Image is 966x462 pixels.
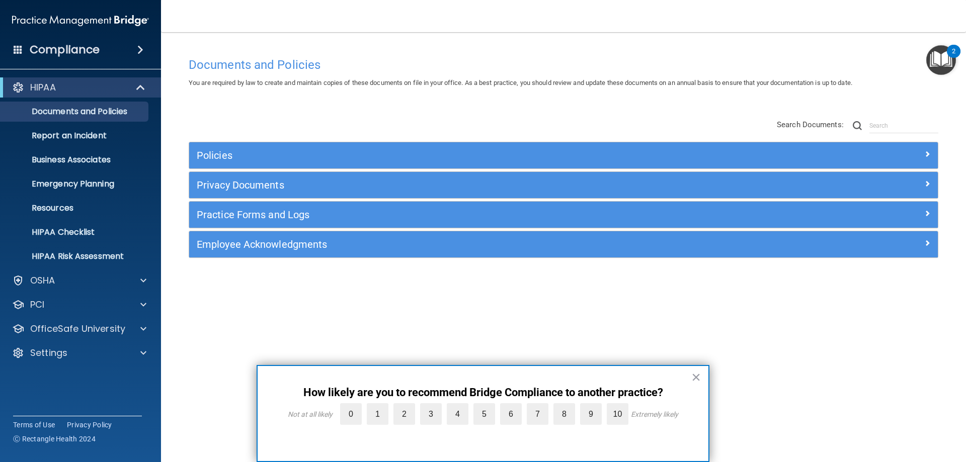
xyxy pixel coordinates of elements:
h5: Privacy Documents [197,179,743,191]
label: 10 [607,403,628,425]
span: You are required by law to create and maintain copies of these documents on file in your office. ... [189,79,852,86]
p: HIPAA [30,81,56,94]
p: Resources [7,203,144,213]
p: How likely are you to recommend Bridge Compliance to another practice? [278,386,688,399]
div: 2 [952,51,955,64]
img: PMB logo [12,11,149,31]
label: 5 [473,403,495,425]
input: Search [869,118,938,133]
div: Extremely likely [631,410,678,418]
button: Close [691,369,701,385]
label: 0 [340,403,362,425]
p: HIPAA Checklist [7,227,144,237]
p: Business Associates [7,155,144,165]
div: Not at all likely [288,410,333,418]
span: Search Documents: [777,120,844,129]
p: Emergency Planning [7,179,144,189]
h4: Documents and Policies [189,58,938,71]
p: Report an Incident [7,131,144,141]
label: 7 [527,403,548,425]
a: Terms of Use [13,420,55,430]
label: 3 [420,403,442,425]
label: 6 [500,403,522,425]
p: OSHA [30,274,55,287]
label: 8 [553,403,575,425]
h5: Practice Forms and Logs [197,209,743,220]
label: 1 [367,403,388,425]
h5: Employee Acknowledgments [197,239,743,250]
p: HIPAA Risk Assessment [7,251,144,261]
label: 9 [580,403,602,425]
p: OfficeSafe University [30,323,125,335]
p: PCI [30,299,44,311]
img: ic-search.3b580494.png [853,121,862,130]
label: 4 [447,403,468,425]
a: Privacy Policy [67,420,112,430]
p: Settings [30,347,67,359]
h4: Compliance [30,43,100,57]
iframe: Drift Widget Chat Controller [792,391,954,431]
span: Ⓒ Rectangle Health 2024 [13,434,96,444]
p: Documents and Policies [7,107,144,117]
label: 2 [393,403,415,425]
h5: Policies [197,150,743,161]
button: Open Resource Center, 2 new notifications [926,45,956,75]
